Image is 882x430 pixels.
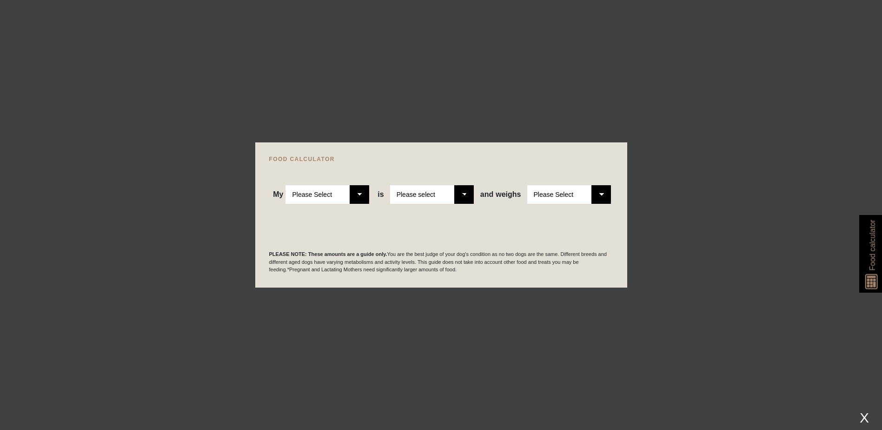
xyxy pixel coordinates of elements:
[378,190,384,199] span: is
[856,410,873,425] div: X
[480,190,521,199] span: weighs
[269,251,387,257] b: PLEASE NOTE: These amounts are a guide only.
[480,190,496,199] span: and
[273,190,283,199] span: My
[269,156,613,162] h4: FOOD CALCULATOR
[269,250,613,274] p: You are the best judge of your dog's condition as no two dogs are the same. Different breeds and ...
[867,220,878,270] span: Food calculator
